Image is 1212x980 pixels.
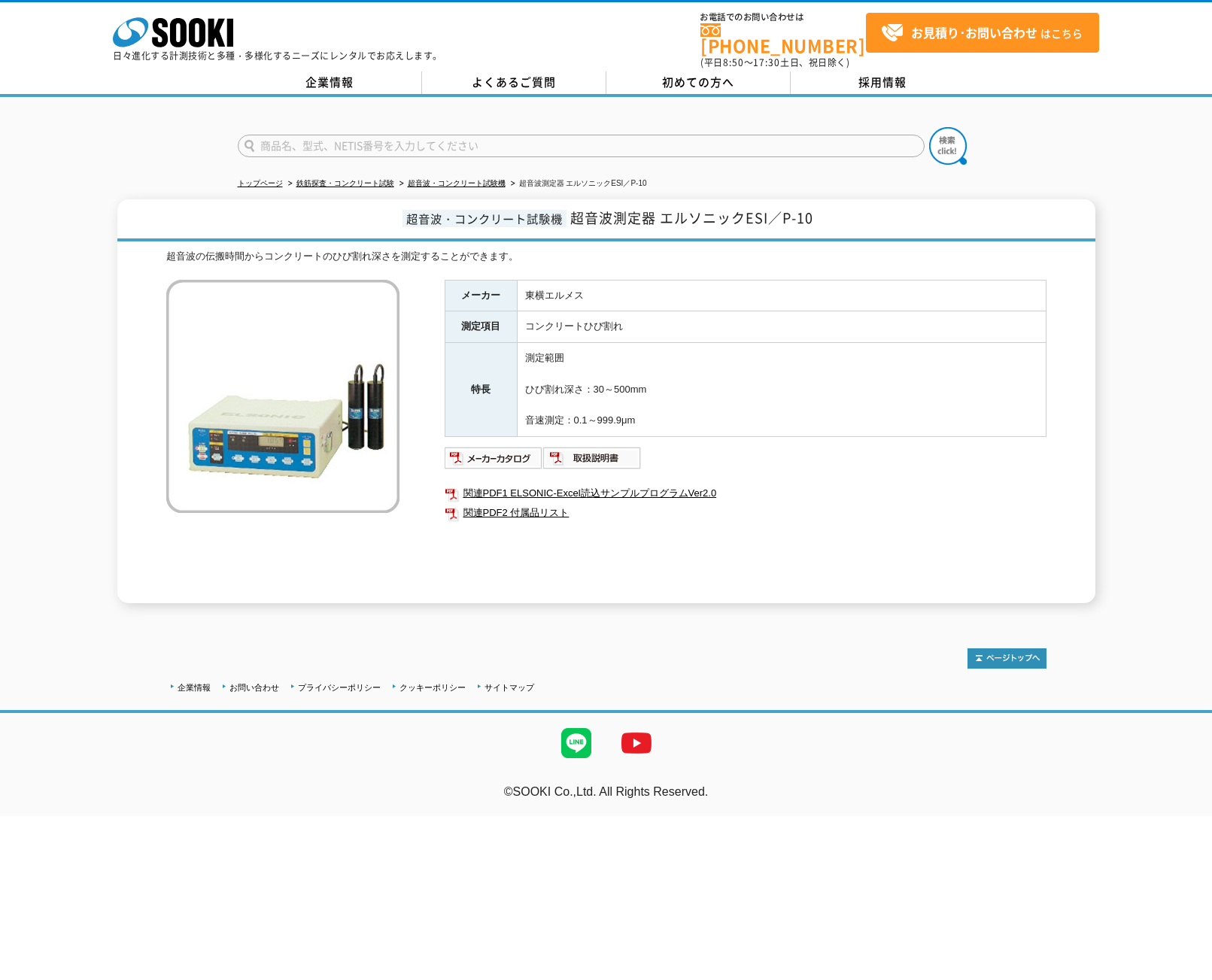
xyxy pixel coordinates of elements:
[402,210,567,227] span: 超音波・コンクリート試験機
[399,683,466,692] a: クッキーポリシー
[606,71,791,94] a: 初めての方へ
[911,23,1037,41] strong: お見積り･お問い合わせ
[508,176,647,192] li: 超音波測定器 エルソニックESI／P-10
[445,343,517,437] th: 特長
[543,446,642,470] img: 取扱説明書
[166,280,399,513] img: 超音波測定器 エルソニックESI／P-10
[606,713,667,773] img: YouTube
[967,648,1046,669] img: トップページへ
[445,446,543,470] img: メーカーカタログ
[422,71,606,94] a: よくあるご質問
[881,22,1083,44] span: はこちら
[662,74,734,90] span: 初めての方へ
[517,280,1046,311] td: 東横エルメス
[700,13,866,22] span: お電話でのお問い合わせは
[700,23,866,54] a: [PHONE_NUMBER]
[296,179,394,187] a: 鉄筋探査・コンクリート試験
[929,127,967,165] img: btn_search.png
[238,135,925,157] input: 商品名、型式、NETIS番号を入力してください
[723,56,744,69] span: 8:50
[700,56,849,69] span: (平日 ～ 土日、祝日除く)
[445,456,543,467] a: メーカーカタログ
[484,683,534,692] a: サイトマップ
[1154,801,1212,814] a: テストMail
[791,71,975,94] a: 採用情報
[445,280,517,311] th: メーカー
[408,179,506,187] a: 超音波・コンクリート試験機
[445,311,517,343] th: 測定項目
[178,683,211,692] a: 企業情報
[517,311,1046,343] td: コンクリートひび割れ
[543,456,642,467] a: 取扱説明書
[298,683,381,692] a: プライバシーポリシー
[238,71,422,94] a: 企業情報
[113,51,442,60] p: 日々進化する計測技術と多種・多様化するニーズにレンタルでお応えします。
[753,56,780,69] span: 17:30
[445,484,1046,503] a: 関連PDF1 ELSONIC-Excel読込サンプルプログラムVer2.0
[546,713,606,773] img: LINE
[229,683,279,692] a: お問い合わせ
[866,13,1099,53] a: お見積り･お問い合わせはこちら
[166,249,1046,265] div: 超音波の伝搬時間からコンクリートのひび割れ深さを測定することができます。
[517,343,1046,437] td: 測定範囲 ひび割れ深さ：30～500mm 音速測定：0.1～999.9μm
[238,179,283,187] a: トップページ
[570,208,813,228] span: 超音波測定器 エルソニックESI／P-10
[445,503,1046,523] a: 関連PDF2 付属品リスト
